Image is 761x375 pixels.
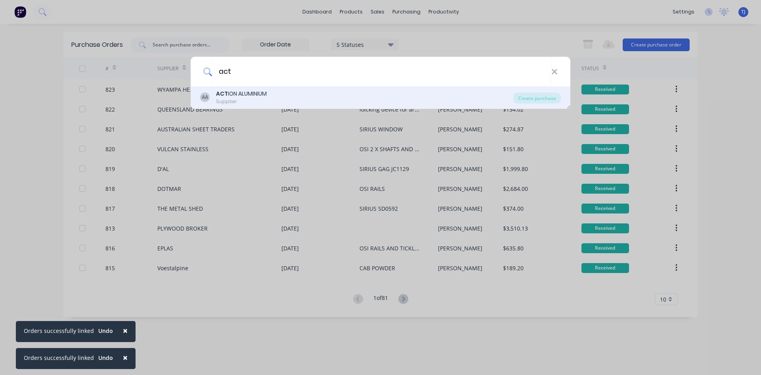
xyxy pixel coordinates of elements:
[24,327,94,335] div: Orders successfully linked
[123,352,128,363] span: ×
[123,325,128,336] span: ×
[24,354,94,362] div: Orders successfully linked
[115,348,136,367] button: Close
[200,92,210,102] div: AA
[94,352,117,364] button: Undo
[115,321,136,340] button: Close
[513,92,561,104] div: Create purchase
[94,325,117,337] button: Undo
[216,90,228,98] b: ACT
[216,98,267,105] div: Supplier
[212,57,551,87] input: Enter a supplier name to create a new order...
[216,90,267,98] div: ION ALUMINIUM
